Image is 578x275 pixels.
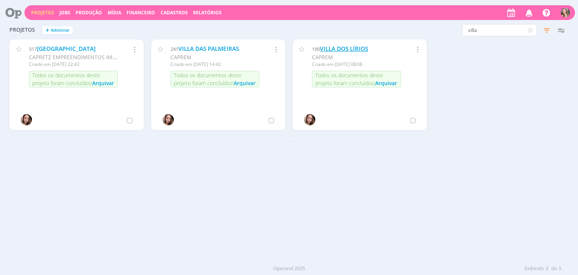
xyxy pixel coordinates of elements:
span: + [46,26,49,34]
button: +Adicionar [43,26,73,34]
button: Produção [73,10,104,16]
span: CAPREM [312,53,333,61]
a: Relatórios [193,9,222,16]
a: Mídia [108,9,121,16]
button: G [560,6,570,19]
img: T [304,114,315,125]
span: Arquivar [375,79,397,87]
a: Jobs [59,9,70,16]
span: CAPREM [170,53,192,61]
input: Busca [462,24,537,36]
a: [GEOGRAPHIC_DATA] [37,45,96,53]
span: CAPRETZ EMPREENDIMENTOS IMOBILIARIOS LTDA [29,53,155,61]
span: 517 [29,46,37,52]
div: Criado em [DATE] 08:08 [312,61,401,68]
span: Projetos [9,27,35,33]
div: Criado em [DATE] 14:42 [170,61,259,68]
button: Financeiro [124,10,157,16]
a: Projetos [31,9,54,16]
span: Arquivar [92,79,114,87]
span: Adicionar [51,28,70,33]
span: Exibindo [525,265,544,272]
button: Mídia [105,10,123,16]
span: de [551,265,557,272]
span: 241 [170,46,178,52]
span: Todos os documentos deste projeto foram concluídos! [315,72,383,87]
span: Todos os documentos deste projeto foram concluídos! [32,72,100,87]
button: Jobs [57,10,73,16]
button: Projetos [29,10,56,16]
a: VILLA DAS PALMEIRAS [178,45,239,53]
span: Cadastros [161,9,188,16]
span: Arquivar [234,79,256,87]
a: Financeiro [126,9,155,16]
span: Todos os documentos deste projeto foram concluídos! [174,72,242,87]
span: 190 [312,46,320,52]
img: T [21,114,32,125]
span: 3 [558,265,561,272]
span: 3 [546,265,548,272]
div: Criado em [DATE] 22:43 [29,61,118,68]
button: Relatórios [191,10,224,16]
a: Produção [76,9,102,16]
div: - - - [6,137,572,145]
button: Cadastros [158,10,190,16]
a: VILLA DOS LÍRIOS [320,45,368,53]
img: T [163,114,174,125]
img: G [561,8,570,17]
